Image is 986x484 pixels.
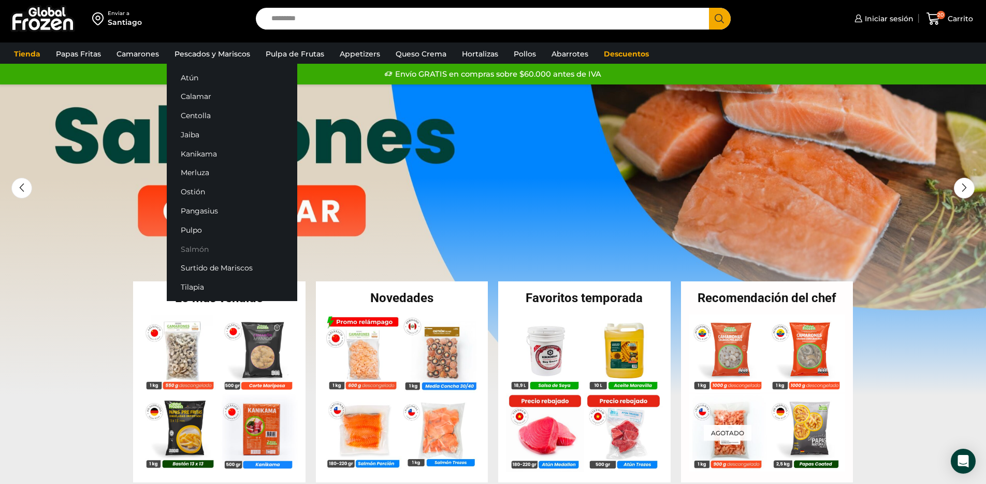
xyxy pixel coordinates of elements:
div: Open Intercom Messenger [951,449,976,474]
span: 20 [937,11,945,19]
div: Previous slide [11,178,32,198]
a: Descuentos [599,44,654,64]
a: Appetizers [335,44,385,64]
a: Atún [167,68,297,87]
a: Tilapia [167,278,297,297]
a: Camarones [111,44,164,64]
a: Surtido de Mariscos [167,259,297,278]
a: Hortalizas [457,44,503,64]
h2: Lo más vendido [133,292,306,304]
div: Enviar a [108,10,142,17]
a: Queso Crema [390,44,452,64]
a: Pollos [509,44,541,64]
a: Salmón [167,239,297,259]
a: Kanikama [167,144,297,163]
p: Agotado [704,425,751,441]
span: Carrito [945,13,973,24]
h2: Recomendación del chef [681,292,853,304]
div: Santiago [108,17,142,27]
a: Merluza [167,163,297,182]
a: 20 Carrito [924,7,976,31]
a: Jaiba [167,125,297,144]
span: Iniciar sesión [862,13,914,24]
a: Abarrotes [546,44,593,64]
a: Pulpo [167,220,297,239]
div: Next slide [954,178,975,198]
a: Centolla [167,106,297,125]
a: Iniciar sesión [852,8,914,29]
h2: Novedades [316,292,488,304]
img: address-field-icon.svg [92,10,108,27]
button: Search button [709,8,731,30]
a: Pangasius [167,202,297,221]
a: Pulpa de Frutas [260,44,329,64]
a: Pescados y Mariscos [169,44,255,64]
a: Calamar [167,87,297,106]
a: Ostión [167,182,297,202]
h2: Favoritos temporada [498,292,671,304]
a: Papas Fritas [51,44,106,64]
a: Tienda [9,44,46,64]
